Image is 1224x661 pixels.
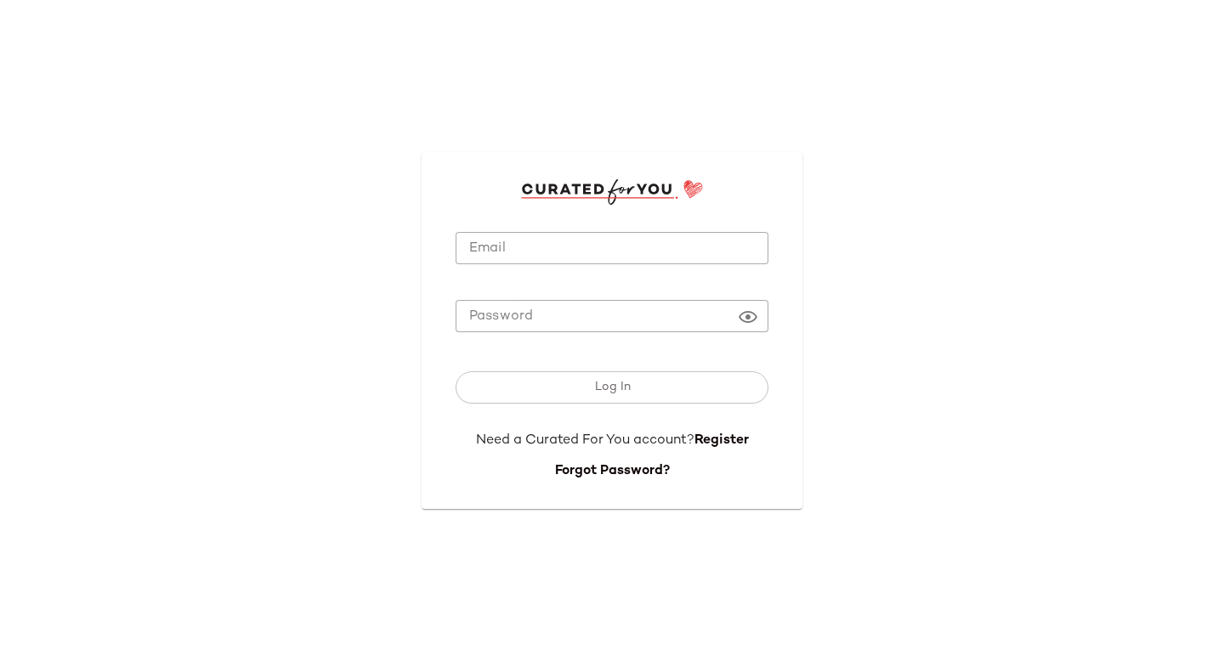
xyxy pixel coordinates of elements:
[476,433,694,448] span: Need a Curated For You account?
[593,381,630,394] span: Log In
[521,179,704,205] img: cfy_login_logo.DGdB1djN.svg
[456,371,768,404] button: Log In
[555,464,670,478] a: Forgot Password?
[694,433,749,448] a: Register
